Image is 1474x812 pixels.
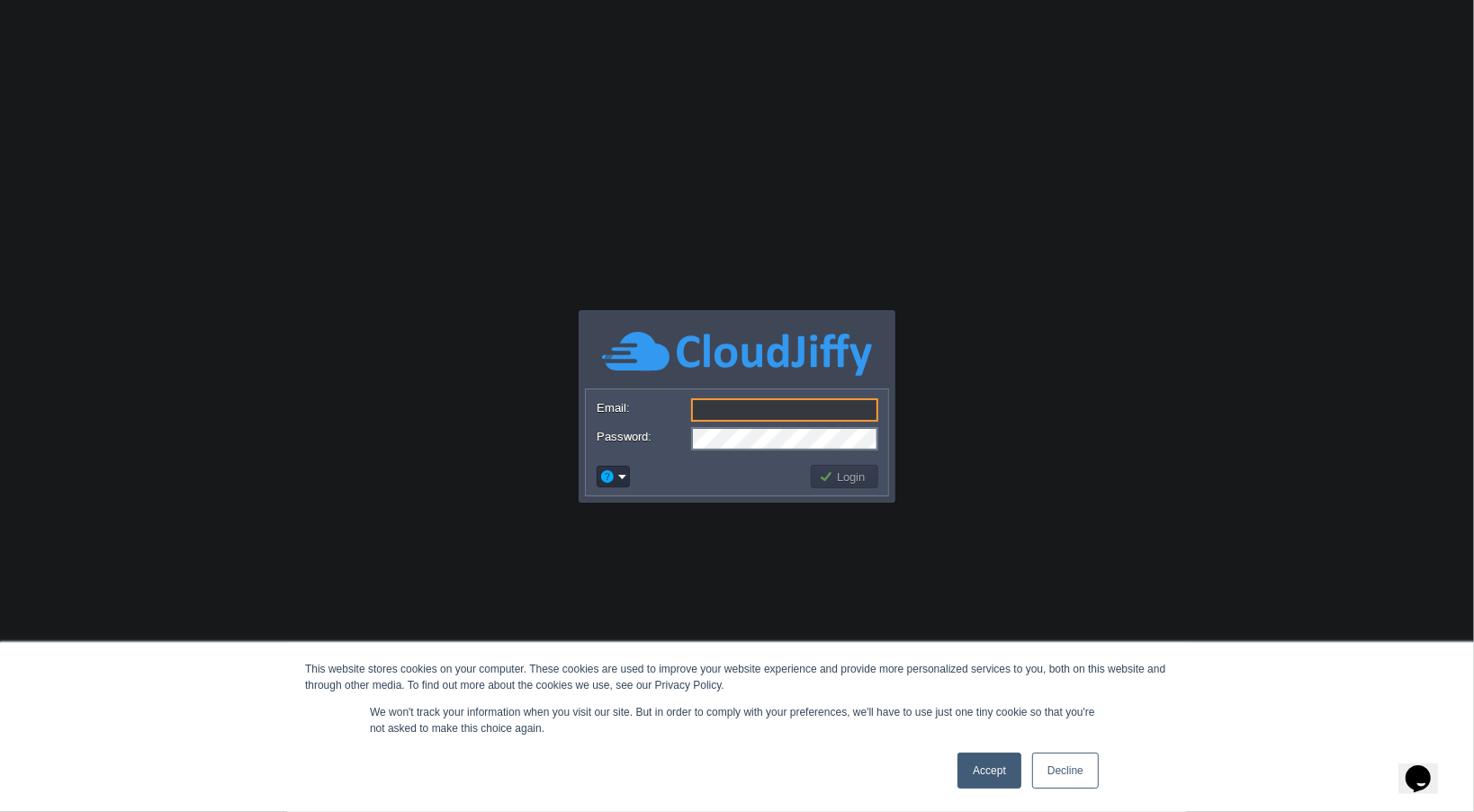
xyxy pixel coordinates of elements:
[1398,740,1456,794] iframe: chat widget
[819,468,871,485] button: Login
[305,661,1169,693] div: This website stores cookies on your computer. These cookies are used to improve your website expe...
[957,753,1021,789] a: Accept
[370,704,1104,736] p: We won't track your information when you visit our site. But in order to comply with your prefere...
[1032,753,1099,789] a: Decline
[597,427,689,446] label: Password:
[602,329,872,379] img: CloudJiffy
[597,398,689,417] label: Email:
